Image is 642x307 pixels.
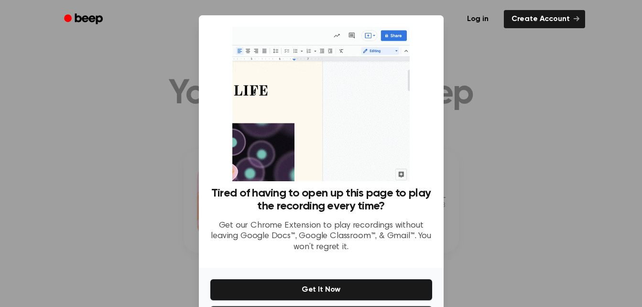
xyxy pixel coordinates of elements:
[232,27,410,181] img: Beep extension in action
[210,220,432,253] p: Get our Chrome Extension to play recordings without leaving Google Docs™, Google Classroom™, & Gm...
[504,10,585,28] a: Create Account
[210,187,432,213] h3: Tired of having to open up this page to play the recording every time?
[457,8,498,30] a: Log in
[210,279,432,300] button: Get It Now
[57,10,111,29] a: Beep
